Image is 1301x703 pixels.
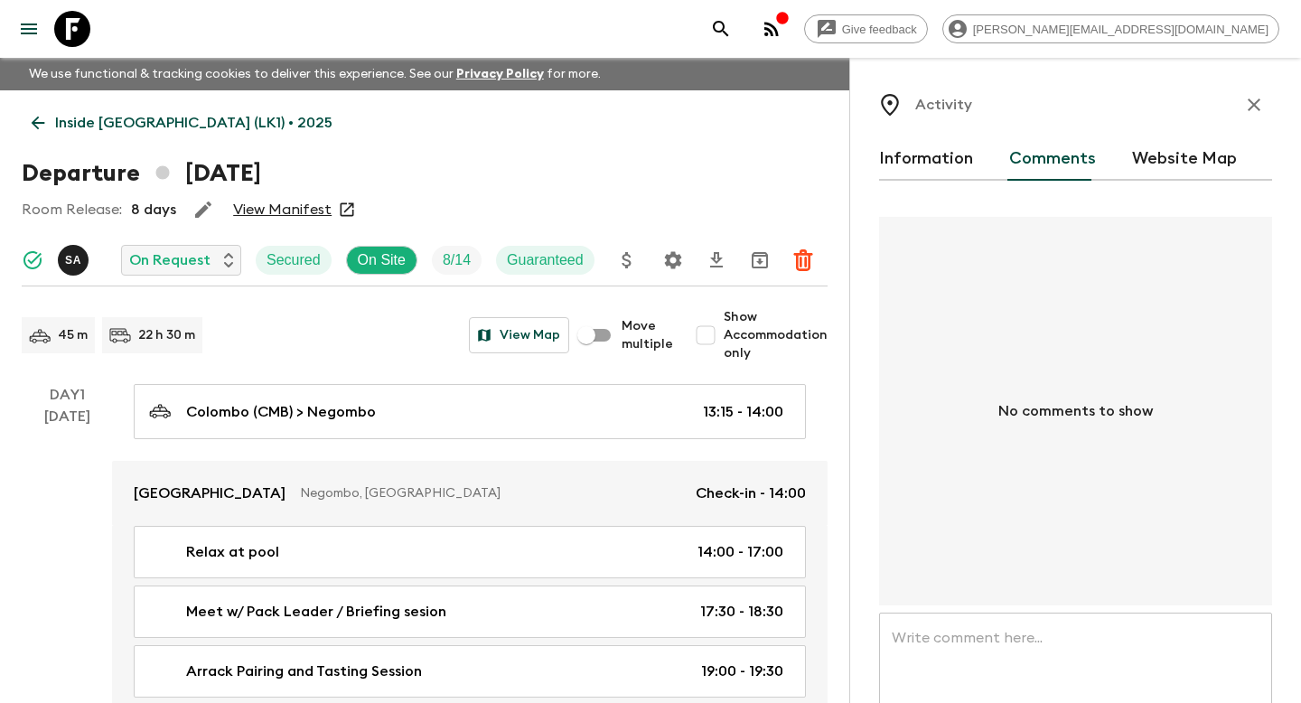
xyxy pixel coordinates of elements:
[915,94,972,116] p: Activity
[55,112,332,134] p: Inside [GEOGRAPHIC_DATA] (LK1) • 2025
[58,250,92,265] span: Suren Abeykoon
[701,661,783,682] p: 19:00 - 19:30
[134,384,806,439] a: Colombo (CMB) > Negombo13:15 - 14:00
[134,526,806,578] a: Relax at pool14:00 - 17:00
[58,245,92,276] button: SA
[138,326,195,344] p: 22 h 30 m
[703,11,739,47] button: search adventures
[469,317,569,353] button: View Map
[700,601,783,623] p: 17:30 - 18:30
[1009,137,1096,181] button: Comments
[1132,137,1237,181] button: Website Map
[703,401,783,423] p: 13:15 - 14:00
[22,384,112,406] p: Day 1
[186,401,376,423] p: Colombo (CMB) > Negombo
[443,249,471,271] p: 8 / 14
[698,242,735,278] button: Download CSV
[507,249,584,271] p: Guaranteed
[622,317,673,353] span: Move multiple
[134,483,285,504] p: [GEOGRAPHIC_DATA]
[456,68,544,80] a: Privacy Policy
[186,661,422,682] p: Arrack Pairing and Tasting Session
[963,23,1278,36] span: [PERSON_NAME][EMAIL_ADDRESS][DOMAIN_NAME]
[186,541,279,563] p: Relax at pool
[942,14,1279,43] div: [PERSON_NAME][EMAIL_ADDRESS][DOMAIN_NAME]
[358,249,406,271] p: On Site
[11,11,47,47] button: menu
[697,541,783,563] p: 14:00 - 17:00
[58,326,88,344] p: 45 m
[134,645,806,698] a: Arrack Pairing and Tasting Session19:00 - 19:30
[879,137,973,181] button: Information
[724,308,828,362] span: Show Accommodation only
[998,400,1153,422] p: No comments to show
[300,484,681,502] p: Negombo, [GEOGRAPHIC_DATA]
[22,58,608,90] p: We use functional & tracking cookies to deliver this experience. See our for more.
[346,246,417,275] div: On Site
[609,242,645,278] button: Update Price, Early Bird Discount and Costs
[129,249,211,271] p: On Request
[832,23,927,36] span: Give feedback
[22,249,43,271] svg: Synced Successfully
[22,155,261,192] h1: Departure [DATE]
[22,199,122,220] p: Room Release:
[186,601,446,623] p: Meet w/ Pack Leader / Briefing sesion
[65,253,81,267] p: S A
[22,105,342,141] a: Inside [GEOGRAPHIC_DATA] (LK1) • 2025
[131,199,176,220] p: 8 days
[267,249,321,271] p: Secured
[233,201,332,219] a: View Manifest
[112,461,828,526] a: [GEOGRAPHIC_DATA]Negombo, [GEOGRAPHIC_DATA]Check-in - 14:00
[696,483,806,504] p: Check-in - 14:00
[742,242,778,278] button: Archive (Completed, Cancelled or Unsynced Departures only)
[804,14,928,43] a: Give feedback
[785,242,821,278] button: Delete
[256,246,332,275] div: Secured
[134,586,806,638] a: Meet w/ Pack Leader / Briefing sesion17:30 - 18:30
[655,242,691,278] button: Settings
[432,246,482,275] div: Trip Fill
